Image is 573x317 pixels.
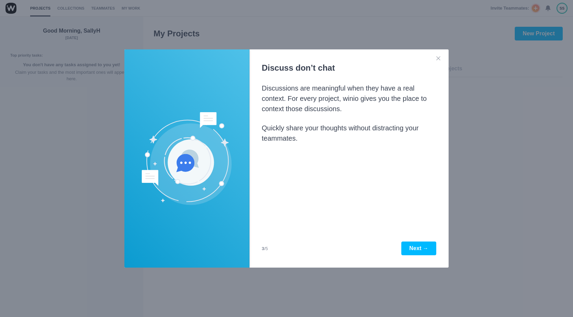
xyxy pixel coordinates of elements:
[262,62,436,74] h1: Discuss don’t chat
[262,246,264,251] strong: 3
[262,246,268,251] span: /5
[401,242,436,255] button: Next→
[262,123,436,143] p: Quickly share your thoughts without distracting your teammates.
[423,245,428,251] span: →
[262,83,436,114] p: Discussions are meaningful when they have a real context. For every project, winio gives you the ...
[141,112,233,205] img: discussions.svg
